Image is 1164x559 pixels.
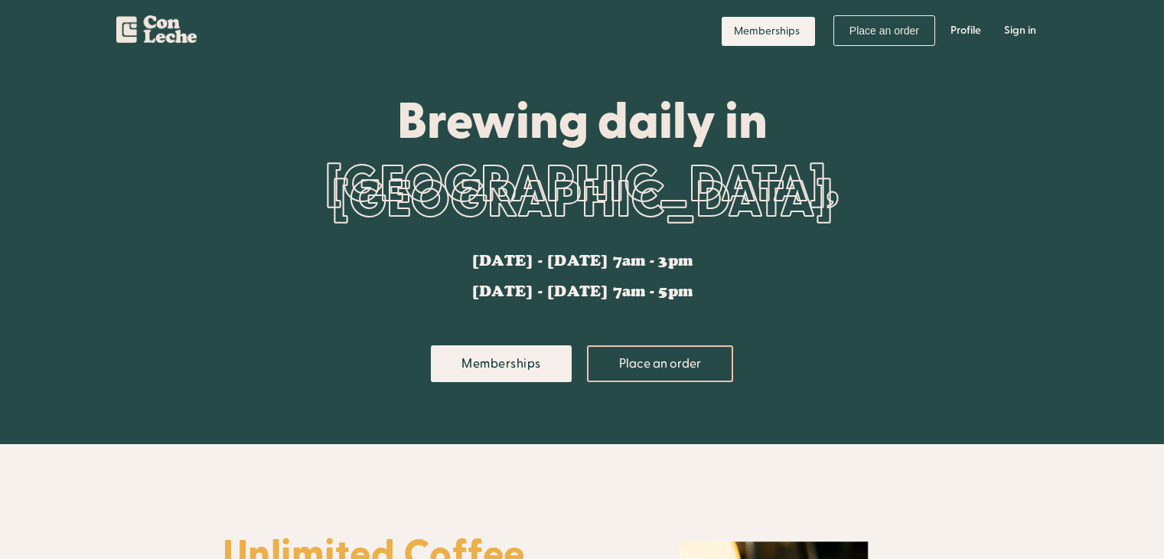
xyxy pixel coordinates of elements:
div: [GEOGRAPHIC_DATA], [GEOGRAPHIC_DATA] [223,147,942,239]
a: Place an order [833,15,935,46]
a: home [116,8,197,49]
div: [DATE] - [DATE] 7am - 3pm [DATE] - [DATE] 7am - 5pm [471,253,693,299]
a: Sign in [993,8,1048,54]
div: Brewing daily in [223,93,942,147]
a: Profile [939,8,993,54]
a: Place an order [587,345,733,382]
a: Memberships [431,345,572,382]
a: Memberships [722,17,815,46]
